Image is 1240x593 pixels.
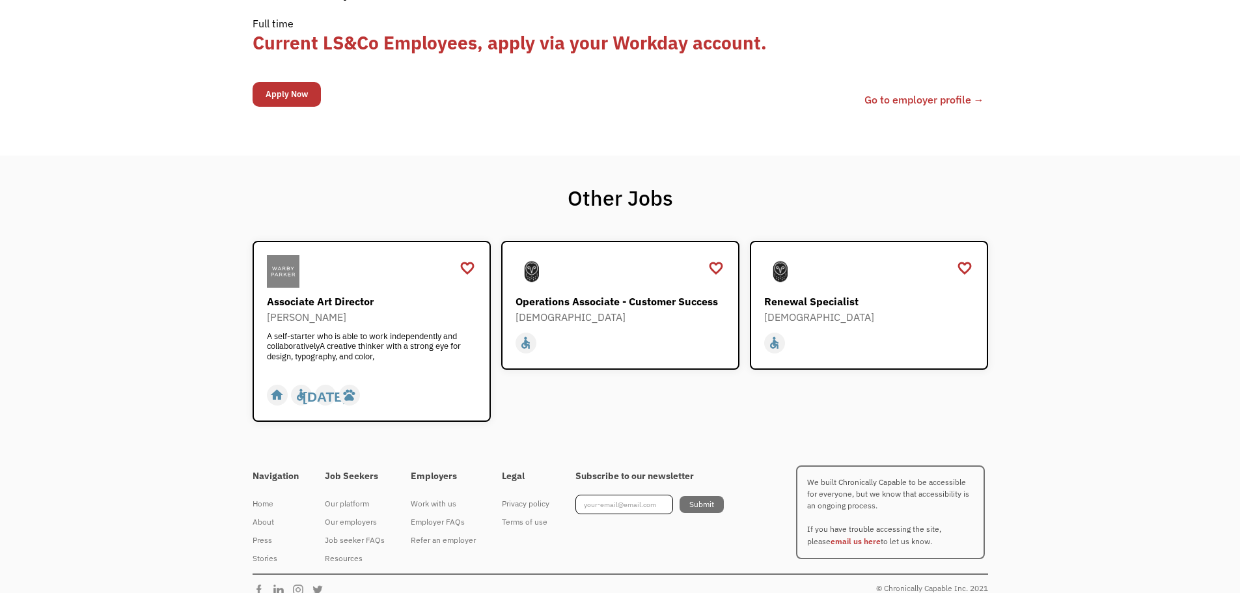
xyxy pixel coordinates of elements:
[411,496,476,512] div: Work with us
[460,258,475,278] a: favorite_border
[325,531,385,549] a: Job seeker FAQs
[796,465,985,559] p: We built Chronically Capable to be accessible for everyone, but we know that accessibility is an ...
[575,495,673,514] input: your-email@email.com
[502,496,549,512] div: Privacy policy
[325,496,385,512] div: Our platform
[502,513,549,531] a: Terms of use
[411,514,476,530] div: Employer FAQs
[708,258,724,278] a: favorite_border
[680,496,724,513] input: Submit
[325,495,385,513] a: Our platform
[411,513,476,531] a: Employer FAQs
[767,333,781,353] div: accessible
[303,385,348,405] div: [DATE]
[957,258,972,278] a: favorite_border
[764,294,977,309] div: Renewal Specialist
[764,255,797,288] img: Samsara
[864,92,984,107] a: Go to employer profile →
[253,496,299,512] div: Home
[575,495,724,514] form: Footer Newsletter
[519,333,532,353] div: accessible
[253,514,299,530] div: About
[253,513,299,531] a: About
[294,385,308,405] div: accessible
[411,495,476,513] a: Work with us
[270,385,284,405] div: home
[267,294,480,309] div: Associate Art Director
[501,241,739,370] a: SamsaraOperations Associate - Customer Success[DEMOGRAPHIC_DATA]accessible
[253,551,299,566] div: Stories
[325,549,385,568] a: Resources
[253,549,299,568] a: Stories
[764,309,977,325] div: [DEMOGRAPHIC_DATA]
[502,514,549,530] div: Terms of use
[750,241,988,370] a: SamsaraRenewal Specialist[DEMOGRAPHIC_DATA]accessible
[502,495,549,513] a: Privacy policy
[516,255,548,288] img: Samsara
[516,309,728,325] div: [DEMOGRAPHIC_DATA]
[267,255,299,288] img: Warby Parker
[253,31,767,55] a: Current LS&Co Employees, apply via your Workday account.
[575,471,724,482] h4: Subscribe to our newsletter
[253,471,299,482] h4: Navigation
[325,532,385,548] div: Job seeker FAQs
[253,82,321,107] input: Apply Now
[253,495,299,513] a: Home
[325,551,385,566] div: Resources
[411,532,476,548] div: Refer an employer
[267,309,480,325] div: [PERSON_NAME]
[253,532,299,548] div: Press
[831,536,881,546] a: email us here
[411,471,476,482] h4: Employers
[253,531,299,549] a: Press
[325,514,385,530] div: Our employers
[325,513,385,531] a: Our employers
[502,471,549,482] h4: Legal
[516,294,728,309] div: Operations Associate - Customer Success
[411,531,476,549] a: Refer an employer
[253,241,491,422] a: Warby ParkerAssociate Art Director[PERSON_NAME]A self-starter who is able to work independently a...
[325,471,385,482] h4: Job Seekers
[267,331,480,370] div: A self-starter who is able to work independently and collaborativelyA creative thinker with a str...
[253,79,321,110] form: Email Form
[342,385,356,405] div: pets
